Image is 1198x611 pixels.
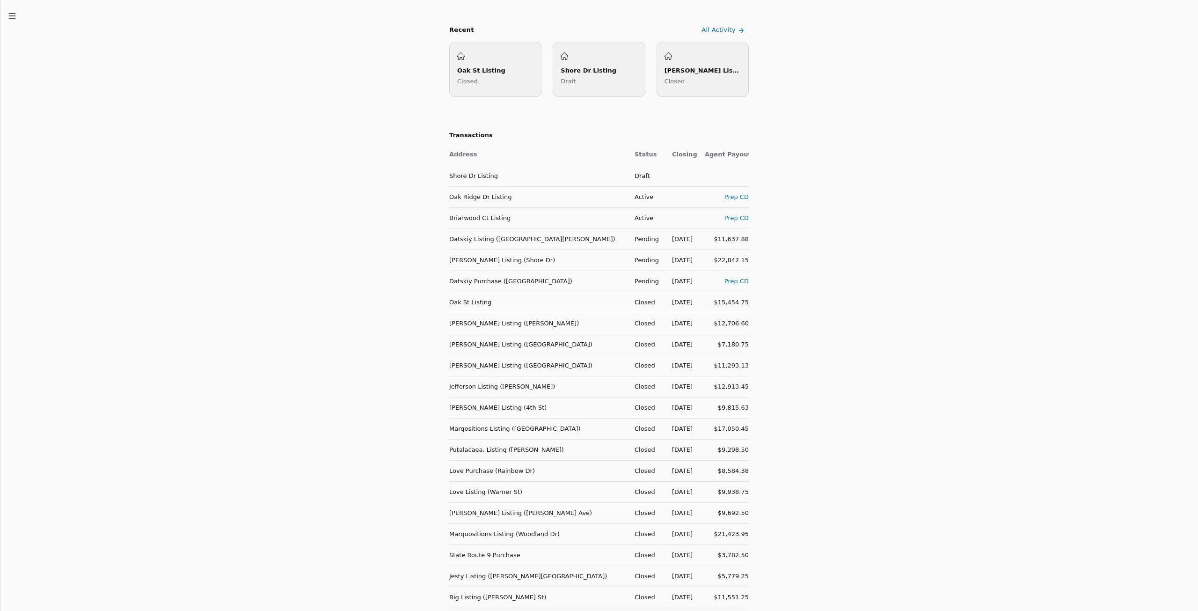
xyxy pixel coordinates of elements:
td: [DATE] [665,292,697,313]
div: $9,298.50 [705,445,749,455]
div: $15,454.75 [705,297,749,307]
td: Love Listing (Warner St) [449,481,627,502]
td: Active [627,207,665,228]
td: [PERSON_NAME] Listing ([GEOGRAPHIC_DATA]) [449,355,627,376]
td: [DATE] [665,460,697,481]
td: [DATE] [665,228,697,250]
td: Closed [627,481,665,502]
span: All Activity [701,25,736,35]
td: State Route 9 Purchase [449,545,627,566]
div: Recent [449,25,474,35]
div: $11,551.25 [705,592,749,602]
div: $9,938.75 [705,487,749,497]
td: Active [627,186,665,207]
td: Closed [627,460,665,481]
td: Marquositions Listing (Woodland Dr) [449,523,627,545]
td: [DATE] [665,502,697,523]
td: Jesty Listing ([PERSON_NAME][GEOGRAPHIC_DATA]) [449,566,627,587]
div: $7,180.75 [705,339,749,349]
td: [DATE] [665,397,697,418]
td: Shore Dr Listing [449,165,627,186]
th: Status [627,144,665,165]
td: Closed [627,566,665,587]
td: [DATE] [665,250,697,271]
div: $8,584.38 [705,466,749,476]
td: Marqositions Listing ([GEOGRAPHIC_DATA]) [449,418,627,439]
td: [PERSON_NAME] Listing ([PERSON_NAME]) [449,313,627,334]
div: $22,842.15 [705,255,749,265]
div: Prep CD [705,276,749,286]
td: Closed [627,397,665,418]
td: Closed [627,545,665,566]
p: Draft [561,76,637,86]
div: $21,423.95 [705,529,749,539]
th: Address [449,144,627,165]
td: Pending [627,271,665,292]
td: [DATE] [665,481,697,502]
td: [DATE] [665,334,697,355]
p: Closed [457,76,533,86]
td: [DATE] [665,313,697,334]
td: Briarwood Ct Listing [449,207,627,228]
div: $5,779.25 [705,571,749,581]
td: Jefferson Listing ([PERSON_NAME]) [449,376,627,397]
td: [PERSON_NAME] Listing ([PERSON_NAME] Ave) [449,502,627,523]
td: Datskiy Listing ([GEOGRAPHIC_DATA][PERSON_NAME]) [449,228,627,250]
div: Prep CD [705,192,749,202]
a: [PERSON_NAME] Listing ([GEOGRAPHIC_DATA])Closed [657,42,749,97]
div: $3,782.50 [705,550,749,560]
td: Closed [627,355,665,376]
td: [PERSON_NAME] Listing (4th St) [449,397,627,418]
td: [DATE] [665,418,697,439]
td: Closed [627,292,665,313]
td: Putalacaea, Listing ([PERSON_NAME]) [449,439,627,460]
td: [DATE] [665,271,697,292]
td: Closed [627,439,665,460]
div: $17,050.45 [705,424,749,434]
td: Oak St Listing [449,292,627,313]
div: $12,913.45 [705,382,749,391]
td: Closed [627,376,665,397]
td: Closed [627,502,665,523]
div: $9,815.63 [705,403,749,412]
td: Draft [627,165,665,186]
td: Love Purchase (Rainbow Dr) [449,460,627,481]
div: [PERSON_NAME] Listing ([GEOGRAPHIC_DATA]) [665,66,741,75]
td: Big Listing ([PERSON_NAME] St) [449,587,627,608]
td: [DATE] [665,587,697,608]
h2: Transactions [449,131,749,140]
td: [DATE] [665,523,697,545]
div: $9,692.50 [705,508,749,518]
td: [DATE] [665,566,697,587]
td: Datskiy Purchase ([GEOGRAPHIC_DATA]) [449,271,627,292]
div: Shore Dr Listing [561,66,637,75]
a: Shore Dr ListingDraft [553,42,645,97]
td: Closed [627,313,665,334]
td: [DATE] [665,439,697,460]
td: Closed [627,418,665,439]
td: [DATE] [665,376,697,397]
div: $11,293.13 [705,361,749,370]
td: Closed [627,334,665,355]
td: Oak Ridge Dr Listing [449,186,627,207]
td: Closed [627,587,665,608]
td: [PERSON_NAME] Listing ([GEOGRAPHIC_DATA]) [449,334,627,355]
td: Closed [627,523,665,545]
div: Prep CD [705,213,749,223]
a: Oak St ListingClosed [449,42,541,97]
div: Oak St Listing [457,66,533,75]
a: All Activity [700,22,749,38]
div: $11,637.88 [705,234,749,244]
div: $12,706.60 [705,318,749,328]
td: Pending [627,228,665,250]
td: [PERSON_NAME] Listing (Shore Dr) [449,250,627,271]
th: Agent Payout [697,144,749,165]
td: [DATE] [665,545,697,566]
p: Closed [665,76,741,86]
th: Closing [665,144,697,165]
td: [DATE] [665,355,697,376]
td: Pending [627,250,665,271]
